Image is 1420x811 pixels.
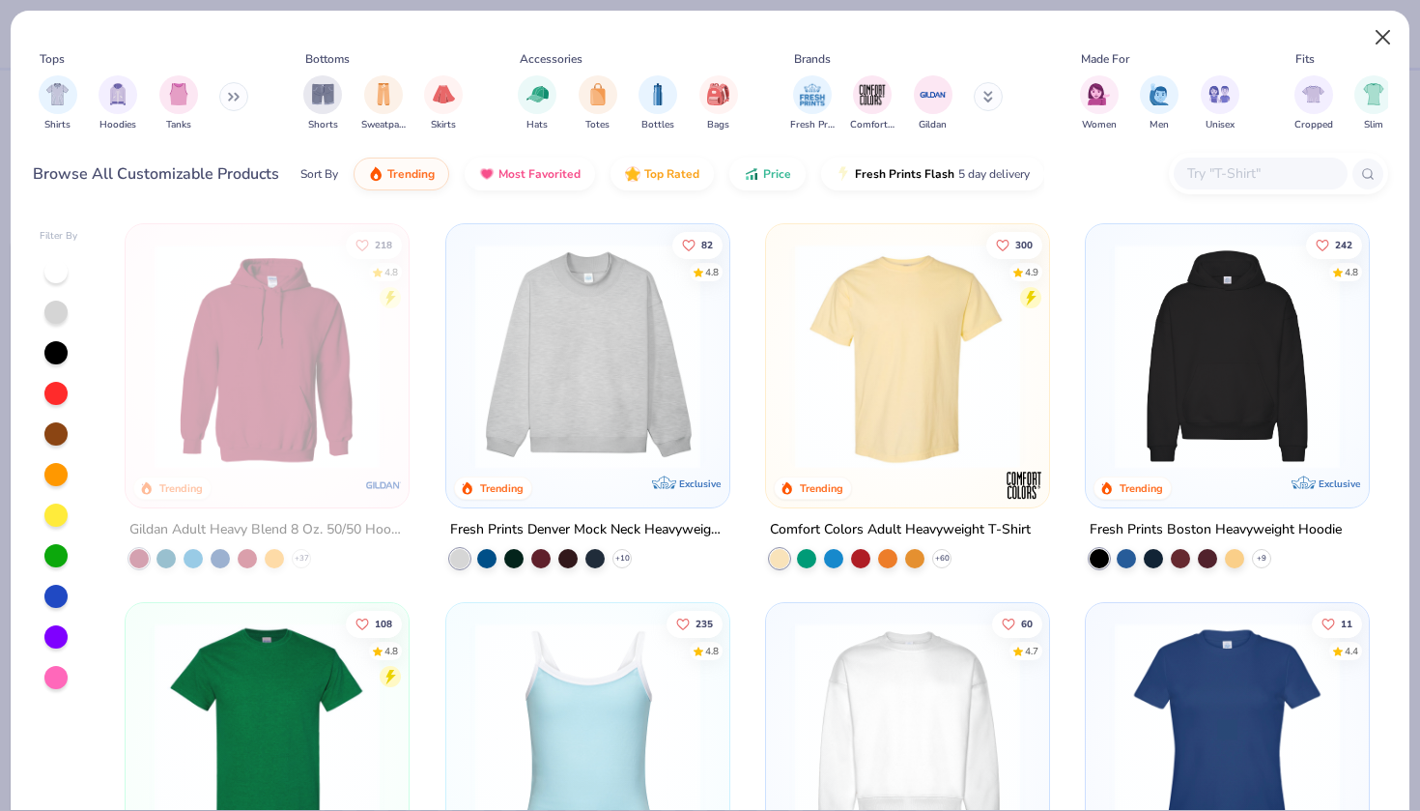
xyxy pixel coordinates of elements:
[704,645,718,659] div: 4.8
[992,611,1042,638] button: Like
[466,244,710,469] img: f5d85501-0dbb-4ee4-b115-c08fa3845d83
[433,83,455,105] img: Skirts Image
[770,518,1031,542] div: Comfort Colors Adult Heavyweight T-Shirt
[40,229,78,244] div: Filter By
[387,166,435,182] span: Trending
[699,75,738,132] div: filter for Bags
[1294,118,1333,132] span: Cropped
[1312,611,1362,638] button: Like
[790,75,835,132] div: filter for Fresh Prints
[625,166,640,182] img: TopRated.gif
[858,80,887,109] img: Comfort Colors Image
[794,50,831,68] div: Brands
[1295,50,1315,68] div: Fits
[934,553,949,565] span: + 60
[1345,265,1358,279] div: 4.8
[671,231,722,258] button: Like
[431,118,456,132] span: Skirts
[695,620,712,629] span: 235
[707,83,728,105] img: Bags Image
[465,158,595,190] button: Most Favorited
[1105,244,1349,469] img: 91acfc32-fd48-4d6b-bdad-a4c1a30ac3fc
[520,50,582,68] div: Accessories
[914,75,952,132] button: filter button
[1080,75,1119,132] button: filter button
[305,50,350,68] div: Bottoms
[1025,645,1038,659] div: 4.7
[1021,620,1033,629] span: 60
[354,158,449,190] button: Trending
[1294,75,1333,132] div: filter for Cropped
[836,166,851,182] img: flash.gif
[107,83,128,105] img: Hoodies Image
[1025,265,1038,279] div: 4.9
[1150,118,1169,132] span: Men
[611,158,714,190] button: Top Rated
[1365,19,1402,56] button: Close
[798,80,827,109] img: Fresh Prints Image
[1081,50,1129,68] div: Made For
[1090,518,1342,542] div: Fresh Prints Boston Heavyweight Hoodie
[1306,231,1362,258] button: Like
[785,244,1030,469] img: 029b8af0-80e6-406f-9fdc-fdf898547912
[1294,75,1333,132] button: filter button
[1206,118,1235,132] span: Unisex
[850,118,895,132] span: Comfort Colors
[424,75,463,132] div: filter for Skirts
[295,553,309,565] span: + 37
[821,158,1044,190] button: Fresh Prints Flash5 day delivery
[361,75,406,132] div: filter for Sweatpants
[958,163,1030,186] span: 5 day delivery
[700,240,712,249] span: 82
[498,166,581,182] span: Most Favorited
[424,75,463,132] button: filter button
[614,553,629,565] span: + 10
[919,80,948,109] img: Gildan Image
[44,118,71,132] span: Shirts
[303,75,342,132] div: filter for Shorts
[1354,75,1393,132] button: filter button
[40,50,65,68] div: Tops
[375,240,392,249] span: 218
[1140,75,1179,132] button: filter button
[666,611,722,638] button: Like
[1140,75,1179,132] div: filter for Men
[145,244,389,469] img: 01756b78-01f6-4cc6-8d8a-3c30c1a0c8ac
[1341,620,1352,629] span: 11
[1257,553,1266,565] span: + 9
[647,83,668,105] img: Bottles Image
[790,75,835,132] button: filter button
[308,118,338,132] span: Shorts
[919,118,947,132] span: Gildan
[1015,240,1033,249] span: 300
[99,75,137,132] button: filter button
[579,75,617,132] button: filter button
[585,118,610,132] span: Totes
[39,75,77,132] button: filter button
[300,165,338,183] div: Sort By
[986,231,1042,258] button: Like
[168,83,189,105] img: Tanks Image
[1201,75,1239,132] button: filter button
[375,620,392,629] span: 108
[1208,83,1231,105] img: Unisex Image
[729,158,806,190] button: Price
[303,75,342,132] button: filter button
[384,645,398,659] div: 4.8
[129,518,405,542] div: Gildan Adult Heavy Blend 8 Oz. 50/50 Hooded Sweatshirt
[159,75,198,132] button: filter button
[1335,240,1352,249] span: 242
[361,118,406,132] span: Sweatpants
[312,83,334,105] img: Shorts Image
[1201,75,1239,132] div: filter for Unisex
[361,75,406,132] button: filter button
[365,466,404,505] img: Gildan logo
[1319,478,1360,490] span: Exclusive
[1364,118,1383,132] span: Slim
[644,166,699,182] span: Top Rated
[39,75,77,132] div: filter for Shirts
[1185,162,1334,185] input: Try "T-Shirt"
[1149,83,1170,105] img: Men Image
[450,518,725,542] div: Fresh Prints Denver Mock Neck Heavyweight Sweatshirt
[850,75,895,132] div: filter for Comfort Colors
